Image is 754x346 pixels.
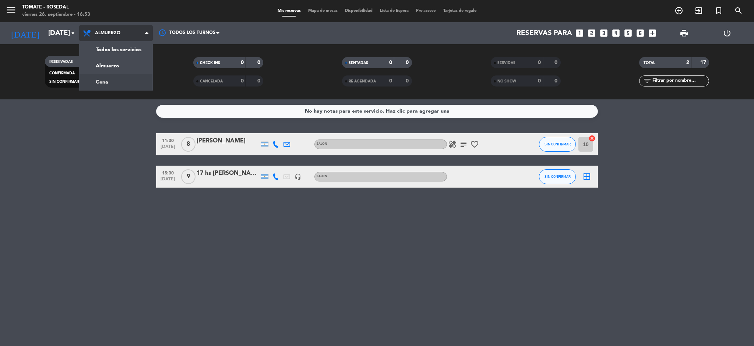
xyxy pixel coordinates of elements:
span: Tarjetas de regalo [440,9,480,13]
span: Lista de Espera [376,9,412,13]
div: No hay notas para este servicio. Haz clic para agregar una [305,107,450,116]
div: viernes 26. septiembre - 16:53 [22,11,90,18]
i: turned_in_not [714,6,723,15]
strong: 0 [257,60,262,65]
span: Reservas para [517,29,572,37]
a: Todos los servicios [80,42,152,58]
span: NO SHOW [497,80,516,83]
a: Almuerzo [80,58,152,74]
i: cancel [588,135,596,142]
span: Pre-acceso [412,9,440,13]
i: looks_5 [623,28,633,38]
span: SERVIDAS [497,61,515,65]
span: CANCELADA [200,80,223,83]
strong: 0 [554,78,559,84]
i: search [734,6,743,15]
span: 8 [181,137,195,152]
strong: 0 [389,78,392,84]
span: [DATE] [159,144,177,153]
i: power_settings_new [723,29,732,38]
span: SIN CONFIRMAR [545,174,571,179]
span: RE AGENDADA [349,80,376,83]
strong: 0 [406,78,410,84]
span: print [680,29,688,38]
strong: 2 [686,60,689,65]
strong: 17 [700,60,708,65]
i: healing [448,140,457,149]
span: Almuerzo [95,31,120,36]
a: Cena [80,74,152,90]
i: favorite_border [470,140,479,149]
i: add_circle_outline [674,6,683,15]
i: headset_mic [295,173,301,180]
span: 9 [181,169,195,184]
div: LOG OUT [705,22,748,44]
strong: 0 [257,78,262,84]
input: Filtrar por nombre... [652,77,709,85]
span: Mapa de mesas [304,9,341,13]
strong: 0 [554,60,559,65]
span: CHECK INS [200,61,220,65]
span: SALON [317,142,327,145]
i: filter_list [643,77,652,85]
span: CONFIRMADA [49,71,75,75]
i: looks_4 [611,28,621,38]
strong: 0 [389,60,392,65]
div: Tomate - Rosedal [22,4,90,11]
strong: 0 [538,60,541,65]
i: looks_two [587,28,596,38]
i: arrow_drop_down [68,29,77,38]
span: Disponibilidad [341,9,376,13]
i: border_all [582,172,591,181]
span: 15:30 [159,168,177,177]
button: menu [6,4,17,18]
strong: 0 [241,78,244,84]
i: add_box [648,28,657,38]
span: Mis reservas [274,9,304,13]
strong: 0 [538,78,541,84]
span: TOTAL [644,61,655,65]
strong: 0 [406,60,410,65]
strong: 0 [241,60,244,65]
span: [DATE] [159,177,177,185]
span: SIN CONFIRMAR [545,142,571,146]
span: 11:30 [159,136,177,144]
i: looks_one [575,28,584,38]
i: looks_3 [599,28,609,38]
button: SIN CONFIRMAR [539,137,576,152]
span: RESERVADAS [49,60,73,64]
i: looks_6 [635,28,645,38]
div: 17 hs [PERSON_NAME] [197,169,259,178]
button: SIN CONFIRMAR [539,169,576,184]
i: exit_to_app [694,6,703,15]
span: SIN CONFIRMAR [49,80,79,84]
i: subject [459,140,468,149]
div: [PERSON_NAME] [197,136,259,146]
i: menu [6,4,17,15]
span: SENTADAS [349,61,368,65]
span: SALON [317,175,327,178]
i: [DATE] [6,25,45,41]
